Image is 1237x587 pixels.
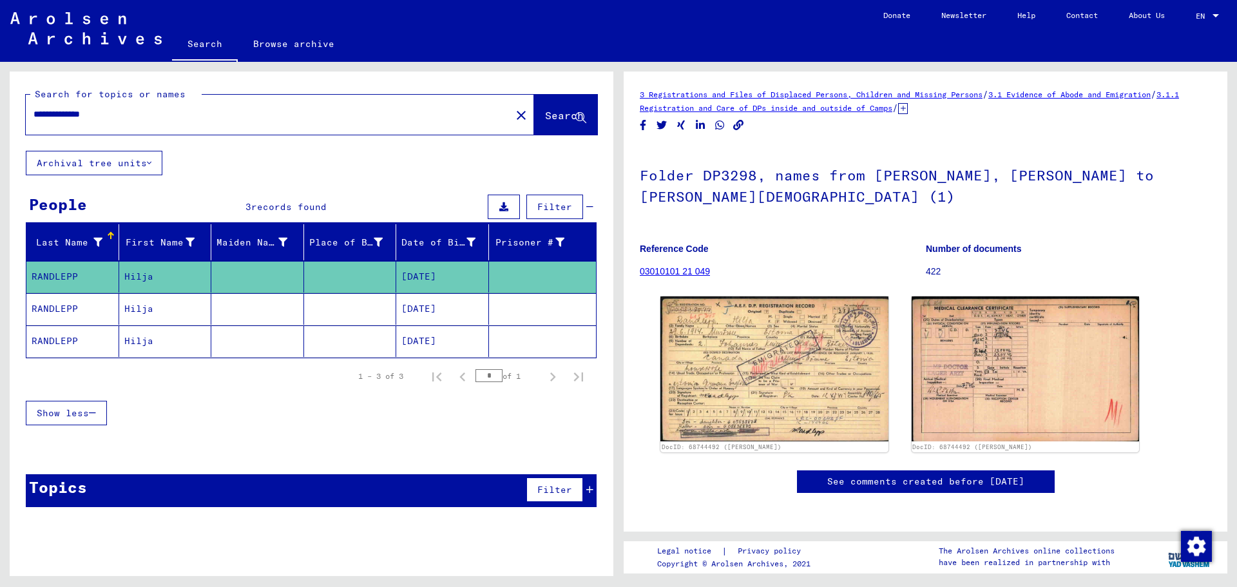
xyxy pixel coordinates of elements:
[489,224,597,260] mat-header-cell: Prisoner #
[251,201,327,213] span: records found
[537,484,572,496] span: Filter
[32,232,119,253] div: Last Name
[545,109,584,122] span: Search
[494,232,581,253] div: Prisoner #
[396,224,489,260] mat-header-cell: Date of Birth
[309,232,399,253] div: Place of Birth
[926,244,1022,254] b: Number of documents
[926,265,1211,278] p: 422
[655,117,669,133] button: Share on Twitter
[119,293,212,325] mat-cell: Hilja
[172,28,238,62] a: Search
[211,224,304,260] mat-header-cell: Maiden Name
[657,544,722,558] a: Legal notice
[124,232,211,253] div: First Name
[513,108,529,123] mat-icon: close
[526,195,583,219] button: Filter
[29,193,87,216] div: People
[694,117,707,133] button: Share on LinkedIn
[727,544,816,558] a: Privacy policy
[216,236,287,249] div: Maiden Name
[637,117,650,133] button: Share on Facebook
[508,102,534,128] button: Clear
[912,296,1140,441] img: 002.jpg
[26,224,119,260] mat-header-cell: Last Name
[494,236,565,249] div: Prisoner #
[939,557,1115,568] p: have been realized in partnership with
[566,363,591,389] button: Last page
[892,102,898,113] span: /
[827,475,1024,488] a: See comments created before [DATE]
[675,117,688,133] button: Share on Xing
[304,224,397,260] mat-header-cell: Place of Birth
[662,443,782,450] a: DocID: 68744492 ([PERSON_NAME])
[534,95,597,135] button: Search
[640,244,709,254] b: Reference Code
[10,12,162,44] img: Arolsen_neg.svg
[657,544,816,558] div: |
[475,370,540,382] div: of 1
[35,88,186,100] mat-label: Search for topics or names
[732,117,745,133] button: Copy link
[1181,531,1212,562] img: Change consent
[912,443,1032,450] a: DocID: 68744492 ([PERSON_NAME])
[216,232,303,253] div: Maiden Name
[450,363,475,389] button: Previous page
[657,558,816,570] p: Copyright © Arolsen Archives, 2021
[424,363,450,389] button: First page
[238,28,350,59] a: Browse archive
[26,293,119,325] mat-cell: RANDLEPP
[119,224,212,260] mat-header-cell: First Name
[640,146,1211,224] h1: Folder DP3298, names from [PERSON_NAME], [PERSON_NAME] to [PERSON_NAME][DEMOGRAPHIC_DATA] (1)
[32,236,102,249] div: Last Name
[29,476,87,499] div: Topics
[396,325,489,357] mat-cell: [DATE]
[1151,88,1156,100] span: /
[1196,12,1210,21] span: EN
[26,401,107,425] button: Show less
[713,117,727,133] button: Share on WhatsApp
[37,407,89,419] span: Show less
[358,370,403,382] div: 1 – 3 of 3
[124,236,195,249] div: First Name
[983,88,988,100] span: /
[119,261,212,293] mat-cell: Hilja
[26,261,119,293] mat-cell: RANDLEPP
[401,236,475,249] div: Date of Birth
[396,261,489,293] mat-cell: [DATE]
[939,545,1115,557] p: The Arolsen Archives online collections
[660,296,888,441] img: 001.jpg
[526,477,583,502] button: Filter
[540,363,566,389] button: Next page
[245,201,251,213] span: 3
[26,151,162,175] button: Archival tree units
[1165,541,1214,573] img: yv_logo.png
[401,232,492,253] div: Date of Birth
[309,236,383,249] div: Place of Birth
[26,325,119,357] mat-cell: RANDLEPP
[640,266,710,276] a: 03010101 21 049
[988,90,1151,99] a: 3.1 Evidence of Abode and Emigration
[537,201,572,213] span: Filter
[396,293,489,325] mat-cell: [DATE]
[640,90,983,99] a: 3 Registrations and Files of Displaced Persons, Children and Missing Persons
[119,325,212,357] mat-cell: Hilja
